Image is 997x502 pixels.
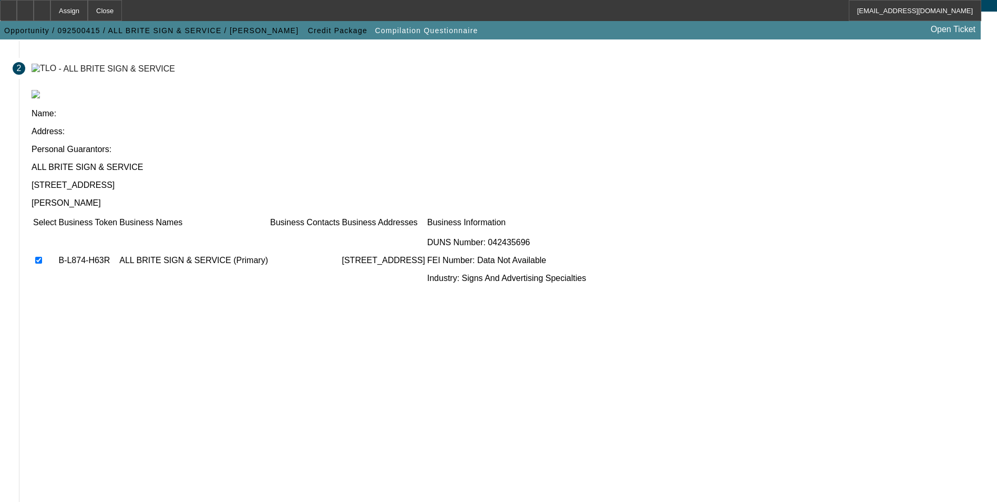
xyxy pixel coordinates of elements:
td: Business Names [119,217,269,228]
td: Business Addresses [342,217,426,228]
td: Business Information [427,217,587,228]
span: 2 [17,64,22,73]
span: Credit Package [308,26,367,35]
p: Personal Guarantors: [32,145,984,154]
div: - ALL BRITE SIGN & SERVICE [59,64,175,73]
p: FEI Number: Data Not Available [427,256,586,265]
p: [PERSON_NAME] [32,198,984,208]
span: Opportunity / 092500415 / ALL BRITE SIGN & SERVICE / [PERSON_NAME] [4,26,299,35]
img: tlo.png [32,90,40,98]
button: Compilation Questionnaire [372,21,480,40]
p: Industry: Signs And Advertising Specialties [427,274,586,283]
td: Business Token [58,217,118,228]
p: DUNS Number: 042435696 [427,238,586,247]
td: Select [33,217,57,228]
a: Open Ticket [927,21,980,38]
p: Name: [32,109,984,118]
p: [STREET_ADDRESS] [32,180,984,190]
img: TLO [32,64,56,73]
p: ALL BRITE SIGN & SERVICE [32,163,984,172]
button: Credit Package [305,21,370,40]
td: Business Contacts [270,217,341,228]
span: Compilation Questionnaire [375,26,478,35]
p: [STREET_ADDRESS] [342,256,425,265]
p: ALL BRITE SIGN & SERVICE (Primary) [119,256,268,265]
td: B-L874-H63R [58,229,118,292]
p: Address: [32,127,984,136]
